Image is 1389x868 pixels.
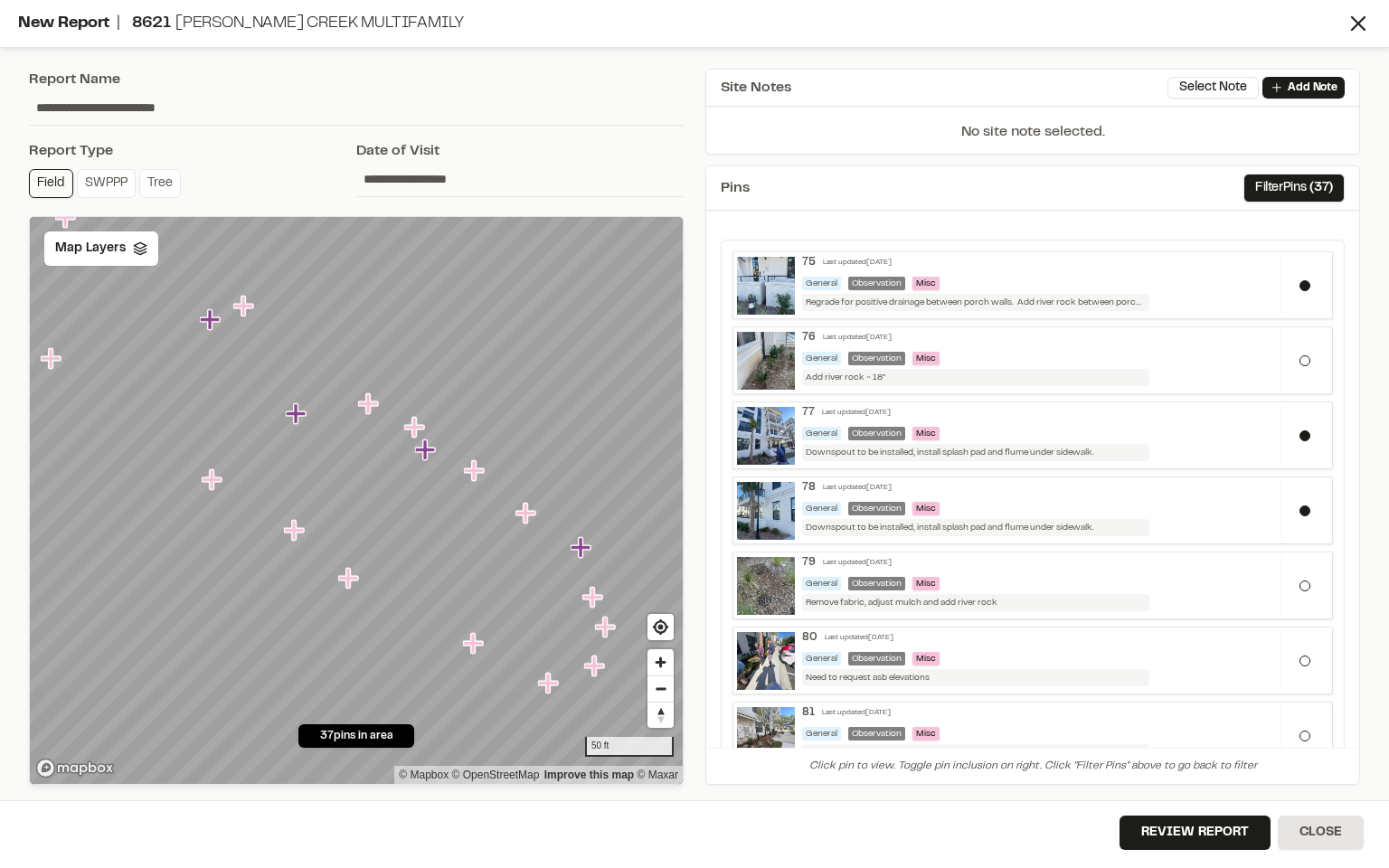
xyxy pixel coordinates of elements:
[404,416,428,439] div: Map marker
[912,277,940,290] span: Misc
[802,706,815,720] div: 81
[737,632,795,690] img: file
[1167,77,1259,99] button: Select Note
[706,748,1359,784] div: Click pin to view. Toggle pin inclusion on right. Click "Filter Pins" above to go back to filter
[802,352,841,365] div: General
[912,502,940,515] span: Misc
[463,632,487,656] div: Map marker
[737,257,795,315] img: file
[737,332,795,390] img: file
[802,502,841,515] div: General
[706,121,1359,154] p: No site note selected.
[1243,174,1345,203] button: FilterPins (37)
[320,728,393,744] span: 37 pins in area
[912,352,940,365] span: Misc
[802,256,816,269] div: 75
[1120,816,1271,850] button: Review Report
[802,294,1149,311] div: Regrade for positive drainage between porch walls. Add river rock between porch walls.
[823,558,892,569] div: Last updated [DATE]
[802,744,1149,761] div: Yard inlets, check revised plan
[848,577,905,590] div: Observation
[202,468,225,492] div: Map marker
[802,277,841,290] div: General
[823,333,892,344] div: Last updated [DATE]
[802,427,841,440] div: General
[647,614,674,640] button: Find my location
[233,295,257,318] div: Map marker
[175,16,463,31] span: [PERSON_NAME] Creek Multifamily
[912,577,940,590] span: Misc
[29,69,684,90] div: Report Name
[1278,816,1364,850] button: Close
[912,727,940,741] span: Misc
[802,519,1149,536] div: Downspout to be installed, install splash pad and flume under sidewalk.
[822,408,891,419] div: Last updated [DATE]
[1288,80,1337,96] p: Add Note
[737,482,795,540] img: file
[823,483,892,494] div: Last updated [DATE]
[647,676,674,702] span: Zoom out
[647,675,674,702] button: Zoom out
[584,655,608,678] div: Map marker
[595,616,619,639] div: Map marker
[1309,178,1333,198] span: ( 37 )
[912,427,940,440] span: Misc
[802,369,1149,386] div: Add river rock ~ 18”
[848,352,905,365] div: Observation
[802,331,816,344] div: 76
[571,536,594,560] div: Map marker
[18,12,1346,36] div: New Report
[802,727,841,741] div: General
[822,708,891,719] div: Last updated [DATE]
[464,459,487,483] div: Map marker
[802,631,817,645] div: 80
[356,140,684,162] div: Date of Visit
[737,707,795,765] img: file
[721,177,750,199] span: Pins
[452,769,540,781] a: OpenStreetMap
[647,702,674,728] button: Reset bearing to north
[848,502,905,515] div: Observation
[399,769,449,781] a: Mapbox
[29,140,356,162] div: Report Type
[358,392,382,416] div: Map marker
[823,258,892,269] div: Last updated [DATE]
[737,407,795,465] img: file
[544,769,634,781] a: Map feedback
[200,308,223,332] div: Map marker
[912,652,940,665] span: Misc
[647,703,674,728] span: Reset bearing to north
[848,277,905,290] div: Observation
[647,649,674,675] button: Zoom in
[338,567,362,590] div: Map marker
[415,439,439,462] div: Map marker
[802,481,816,495] div: 78
[585,737,674,757] div: 50 ft
[737,557,795,615] img: file
[848,727,905,741] div: Observation
[802,594,1149,611] div: Remove fabric, adjust mulch and add river rock
[284,519,307,542] div: Map marker
[30,217,683,785] canvas: Map
[286,402,309,426] div: Map marker
[802,577,841,590] div: General
[802,444,1149,461] div: Downspout to be installed, install splash pad and flume under sidewalk.
[582,586,606,609] div: Map marker
[637,769,678,781] a: Maxar
[848,427,905,440] div: Observation
[538,672,562,695] div: Map marker
[802,406,815,420] div: 77
[825,633,893,644] div: Last updated [DATE]
[515,502,539,525] div: Map marker
[802,556,816,570] div: 79
[802,669,1149,686] div: Need to request asb elevations
[721,77,791,99] span: Site Notes
[848,652,905,665] div: Observation
[802,652,841,665] div: General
